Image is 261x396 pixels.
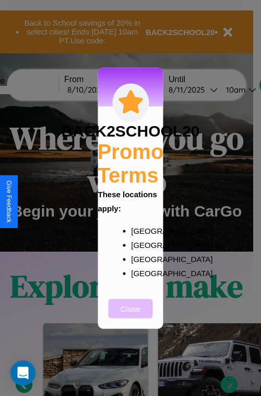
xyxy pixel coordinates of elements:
[5,180,13,223] div: Give Feedback
[98,140,164,187] h2: Promo Terms
[131,223,151,237] p: [GEOGRAPHIC_DATA]
[131,252,151,266] p: [GEOGRAPHIC_DATA]
[131,266,151,280] p: [GEOGRAPHIC_DATA]
[98,189,157,212] b: These locations apply:
[10,360,35,386] div: Open Intercom Messenger
[131,237,151,252] p: [GEOGRAPHIC_DATA]
[61,122,199,140] h3: BACK2SCHOOL20
[109,299,153,318] button: Close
